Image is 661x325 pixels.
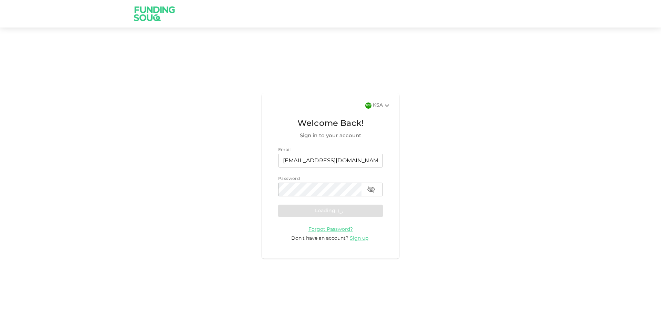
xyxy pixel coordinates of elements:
a: Forgot Password? [308,227,353,232]
span: Email [278,148,291,152]
img: flag-sa.b9a346574cdc8950dd34b50780441f57.svg [365,102,371,109]
span: Welcome Back! [278,117,383,130]
div: KSA [373,101,391,110]
input: email [278,154,383,167]
span: Sign up [350,236,368,241]
span: Password [278,177,300,181]
input: password [278,183,361,196]
span: Don't have an account? [291,236,348,241]
span: Sign in to your account [278,132,383,140]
